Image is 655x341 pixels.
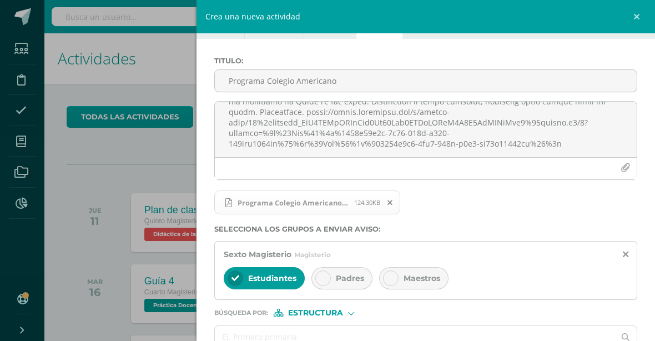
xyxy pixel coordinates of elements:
span: Estudiantes [248,273,296,283]
span: Padres [336,273,364,283]
span: Remover archivo [381,197,400,209]
input: Titulo [215,70,637,92]
span: Estructura [288,310,343,316]
span: 124.30KB [354,198,380,207]
label: Titulo : [214,57,637,65]
span: Maestros [404,273,440,283]
label: Selecciona los grupos a enviar aviso : [214,225,637,233]
textarea: Loremipsu dolorsit am Conse adipiscing, elitsed do eiusmod tempor in utla etd. Mag aliquae adm ve... [215,102,637,157]
span: Búsqueda por : [214,310,268,316]
div: [object Object] [274,309,357,317]
span: Programa Colegio Americano.pdf [232,198,354,207]
span: Sexto Magisterio [224,249,291,259]
span: Programa Colegio Americano.pdf [214,190,400,215]
span: Magisterio [294,250,331,259]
